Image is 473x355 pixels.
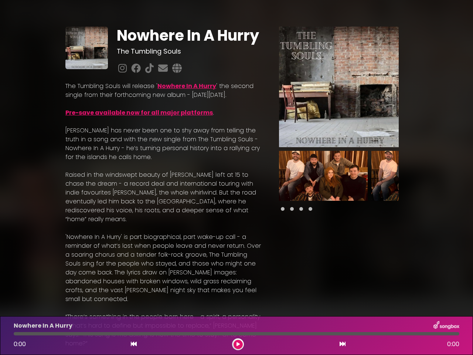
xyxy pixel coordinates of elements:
[65,312,261,348] p: “There’s something in the people born here - a spirit, a personality - that’s hard to define but ...
[65,126,261,162] p: [PERSON_NAME] has never been one to shy away from telling the truth in a song and with the new si...
[65,233,261,304] p: 'Nowhere In A Hurry' is part biographical, part wake-up call - a reminder of what’s lost when peo...
[447,340,459,349] span: 0:00
[65,82,261,99] p: The Tumbling Souls will release ' ' the second single from their forthcoming new album - [DATE][D...
[65,170,261,224] p: Raised in the windswept beauty of [PERSON_NAME] left at 15 to chase the dream - a record deal and...
[279,151,368,201] img: h7Oj0iWbT867Bb53q9za
[157,82,216,90] a: Nowhere In A Hurry
[279,27,399,147] img: Main Media
[14,321,72,330] p: Nowhere In A Hurry
[433,321,459,331] img: songbox-logo-white.png
[371,151,460,201] img: 6GsWanlwSEGNTrGLcpPp
[65,108,213,117] a: Pre-save available now for all major platforms
[117,47,262,55] h3: The Tumbling Souls
[14,340,26,348] span: 0:00
[65,27,108,69] img: T6Dm3mjfRgOIulaSU6Wg
[65,108,261,117] p: .
[117,27,262,44] h1: Nowhere In A Hurry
